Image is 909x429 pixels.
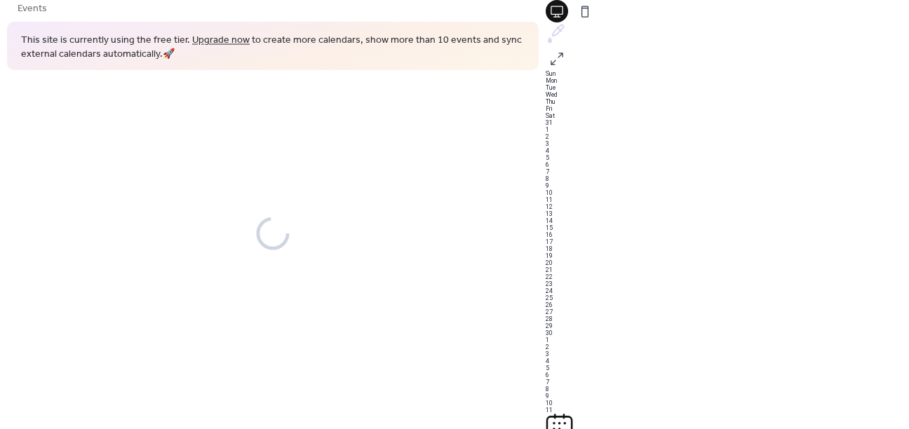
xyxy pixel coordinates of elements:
div: 23 [546,280,909,287]
div: 5 [546,365,909,372]
div: 27 [546,308,909,315]
div: Fri [546,105,909,112]
div: Thu [546,98,909,105]
div: 28 [546,315,909,322]
div: 13 [546,210,909,217]
div: 19 [546,252,909,259]
div: 7 [546,168,909,175]
span: This site is currently using the free tier. to create more calendars, show more than 10 events an... [21,34,525,61]
div: 26 [546,301,909,308]
div: 3 [546,140,909,147]
div: Wed [546,91,909,98]
div: 1 [546,336,909,343]
div: 2 [546,133,909,140]
div: 16 [546,231,909,238]
div: 14 [546,217,909,224]
div: 22 [546,273,909,280]
div: 25 [546,294,909,301]
div: 11 [546,407,909,414]
div: 7 [546,379,909,386]
div: 24 [546,287,909,294]
div: 4 [546,147,909,154]
div: 6 [546,161,909,168]
div: 11 [546,196,909,203]
a: Upgrade now [192,31,250,50]
div: 31 [546,119,909,126]
div: 18 [546,245,909,252]
div: 15 [546,224,909,231]
div: 10 [546,400,909,407]
div: Sun [546,70,909,77]
div: 10 [546,189,909,196]
div: 6 [546,372,909,379]
div: 2 [546,343,909,350]
div: 5 [546,154,909,161]
div: Mon [546,77,909,84]
div: 8 [546,386,909,393]
div: Tue [546,84,909,91]
div: Sat [546,112,909,119]
div: 9 [546,393,909,400]
div: 1 [546,126,909,133]
div: 30 [546,329,909,336]
div: 4 [546,357,909,365]
div: 17 [546,238,909,245]
div: 8 [546,175,909,182]
div: 21 [546,266,909,273]
div: 20 [546,259,909,266]
div: 9 [546,182,909,189]
div: 12 [546,203,909,210]
div: 3 [546,350,909,357]
div: 29 [546,322,909,329]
